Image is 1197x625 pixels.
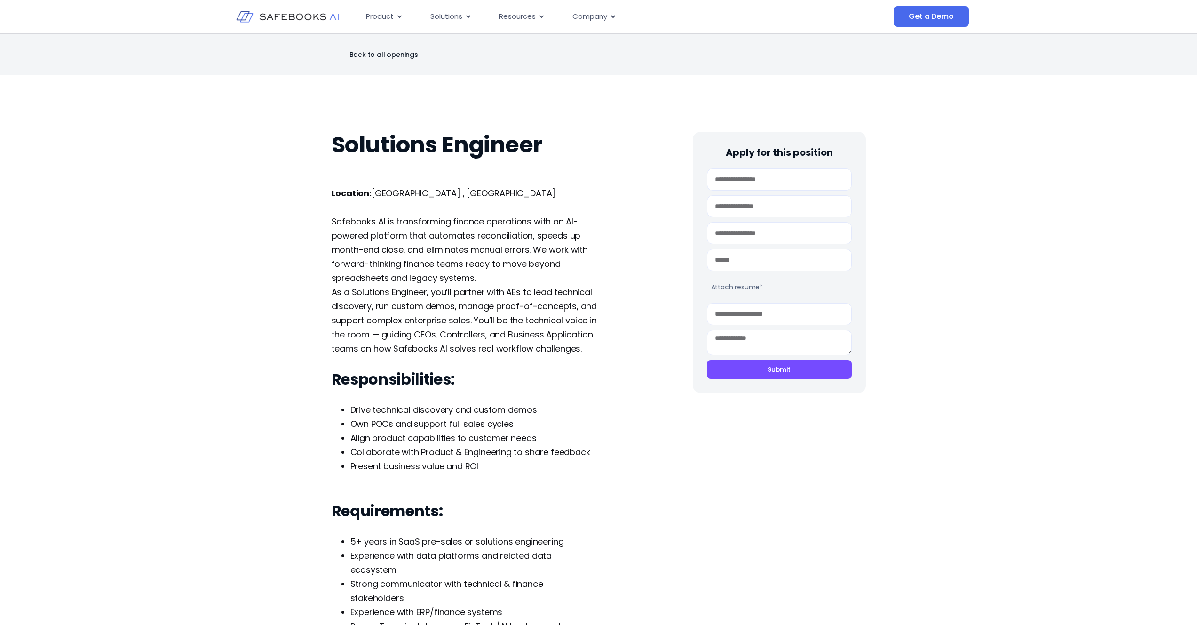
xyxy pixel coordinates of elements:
form: Careers Form [707,168,852,384]
span: Present business value and ROI [350,460,479,472]
nav: Menu [358,8,800,26]
span: Own POCs and support full sales cycles [350,418,514,430]
div: Menu Toggle [358,8,800,26]
span: Get a Demo [909,12,953,21]
p: [GEOGRAPHIC_DATA] , [GEOGRAPHIC_DATA] [332,186,597,200]
h4: Apply for this position [707,146,852,159]
h1: Solutions Engineer [332,132,597,158]
span: Company [572,11,607,22]
span: Strong communicator with technical & finance stakeholders [350,578,543,604]
span: Drive technical discovery and custom demos [350,404,537,416]
span: Solutions [430,11,462,22]
span: Submit [768,365,791,374]
button: Submit [707,360,852,379]
a: Get a Demo [894,6,968,27]
span: As a Solutions Engineer, you’ll partner with AEs to lead technical discovery, run custom demos, m... [332,286,597,354]
span: Product [366,11,394,22]
span: Resources [499,11,536,22]
span: 5+ years in SaaS pre-sales or solutions engineering [350,536,564,547]
span: Experience with ERP/finance systems [350,606,503,618]
h3: Requirements: [332,502,597,521]
h3: Responsibilities: [332,370,597,389]
span: Align product capabilities to customer needs [350,432,537,444]
span: Collaborate with Product & Engineering to share feedback [350,446,590,458]
a: Back to all openings [332,48,418,61]
b: Location: [332,187,372,199]
span: Experience with data platforms and related data ecosystem [350,550,552,576]
span: Safebooks AI is transforming finance operations with an AI-powered platform that automates reconc... [332,216,588,284]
